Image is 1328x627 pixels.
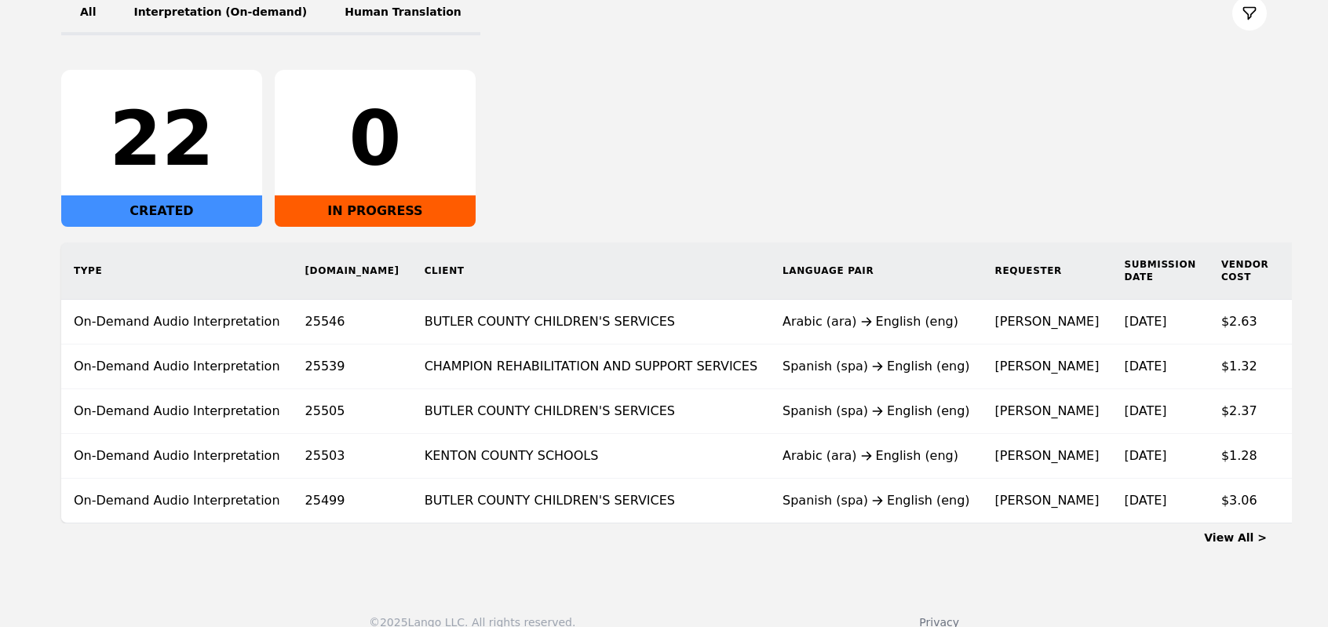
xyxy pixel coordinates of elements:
[983,242,1112,300] th: Requester
[1124,314,1166,329] time: [DATE]
[293,389,412,434] td: 25505
[983,344,1112,389] td: [PERSON_NAME]
[293,344,412,389] td: 25539
[1124,493,1166,508] time: [DATE]
[61,300,293,344] td: On-Demand Audio Interpretation
[783,447,970,465] div: Arabic (ara) English (eng)
[1209,434,1282,479] td: $1.28
[1124,359,1166,374] time: [DATE]
[61,242,293,300] th: Type
[293,479,412,523] td: 25499
[1209,300,1282,344] td: $2.63
[412,344,770,389] td: CHAMPION REHABILITATION AND SUPPORT SERVICES
[1111,242,1208,300] th: Submission Date
[783,312,970,331] div: Arabic (ara) English (eng)
[287,101,463,177] div: 0
[275,195,476,227] div: IN PROGRESS
[1209,344,1282,389] td: $1.32
[1124,448,1166,463] time: [DATE]
[783,491,970,510] div: Spanish (spa) English (eng)
[61,389,293,434] td: On-Demand Audio Interpretation
[983,479,1112,523] td: [PERSON_NAME]
[74,101,250,177] div: 22
[770,242,983,300] th: Language Pair
[293,434,412,479] td: 25503
[61,479,293,523] td: On-Demand Audio Interpretation
[61,434,293,479] td: On-Demand Audio Interpretation
[412,434,770,479] td: KENTON COUNTY SCHOOLS
[412,300,770,344] td: BUTLER COUNTY CHILDREN'S SERVICES
[983,434,1112,479] td: [PERSON_NAME]
[1209,389,1282,434] td: $2.37
[61,195,262,227] div: CREATED
[293,242,412,300] th: [DOMAIN_NAME]
[293,300,412,344] td: 25546
[412,479,770,523] td: BUTLER COUNTY CHILDREN'S SERVICES
[783,402,970,421] div: Spanish (spa) English (eng)
[412,389,770,434] td: BUTLER COUNTY CHILDREN'S SERVICES
[412,242,770,300] th: Client
[1204,531,1267,544] a: View All >
[1124,403,1166,418] time: [DATE]
[1209,479,1282,523] td: $3.06
[61,344,293,389] td: On-Demand Audio Interpretation
[983,300,1112,344] td: [PERSON_NAME]
[1209,242,1282,300] th: Vendor Cost
[783,357,970,376] div: Spanish (spa) English (eng)
[983,389,1112,434] td: [PERSON_NAME]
